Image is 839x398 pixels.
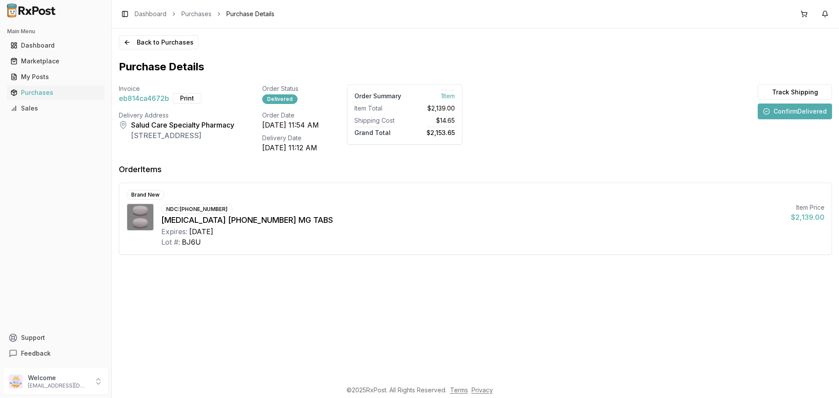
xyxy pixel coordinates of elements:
button: ConfirmDelivered [758,104,832,119]
div: My Posts [10,73,101,81]
div: BJ6U [182,237,201,247]
span: Purchase Details [226,10,274,18]
div: Order Summary [354,92,401,100]
img: Triumeq 600-50-300 MG TABS [127,204,153,230]
div: [MEDICAL_DATA] [PHONE_NUMBER] MG TABS [161,214,784,226]
img: RxPost Logo [3,3,59,17]
button: Support [3,330,108,346]
div: Invoice [119,84,234,93]
a: Purchases [181,10,211,18]
button: Track Shipping [758,84,832,100]
div: Expires: [161,226,187,237]
h1: Purchase Details [119,60,204,74]
button: Purchases [3,86,108,100]
div: Salud Care Specialty Pharmacy [131,120,234,130]
button: Print [173,93,201,104]
nav: breadcrumb [135,10,274,18]
span: $2,139.00 [427,104,455,113]
div: Order Items [119,163,162,176]
p: Welcome [28,374,89,382]
div: Shipping Cost [354,116,401,125]
a: My Posts [7,69,104,85]
div: Sales [10,104,101,113]
div: Order Status [262,84,319,93]
button: Back to Purchases [119,35,198,49]
a: Dashboard [135,10,166,18]
div: $14.65 [408,116,455,125]
div: Delivery Date [262,134,319,142]
a: Dashboard [7,38,104,53]
div: [STREET_ADDRESS] [131,130,234,141]
div: Dashboard [10,41,101,50]
a: Terms [450,386,468,394]
img: User avatar [9,374,23,388]
div: Order Date [262,111,319,120]
button: Marketplace [3,54,108,68]
div: $2,139.00 [791,212,825,222]
a: Sales [7,100,104,116]
span: eb814ca4672b [119,93,169,104]
button: Sales [3,101,108,115]
span: Feedback [21,349,51,358]
button: Dashboard [3,38,108,52]
div: Item Price [791,203,825,212]
div: [DATE] 11:12 AM [262,142,319,153]
div: Lot #: [161,237,180,247]
a: Marketplace [7,53,104,69]
div: Brand New [126,190,164,200]
div: Item Total [354,104,401,113]
div: [DATE] [189,226,213,237]
span: Grand Total [354,127,391,136]
div: Delivery Address [119,111,234,120]
div: Delivered [262,94,298,104]
a: Purchases [7,85,104,100]
div: Marketplace [10,57,101,66]
div: Purchases [10,88,101,97]
a: Privacy [472,386,493,394]
div: [DATE] 11:54 AM [262,120,319,130]
div: NDC: [PHONE_NUMBER] [161,204,232,214]
span: 1 Item [441,90,455,100]
button: Feedback [3,346,108,361]
button: My Posts [3,70,108,84]
span: $2,153.65 [426,127,455,136]
p: [EMAIL_ADDRESS][DOMAIN_NAME] [28,382,89,389]
h2: Main Menu [7,28,104,35]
